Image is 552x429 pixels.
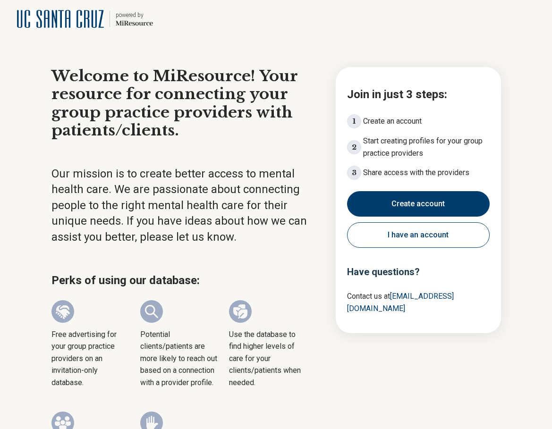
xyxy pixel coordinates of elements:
h3: Have questions? [347,265,490,279]
li: Share access with the providers [347,166,490,180]
button: Create account [347,191,490,217]
li: Create an account [347,114,490,128]
p: Our mission is to create better access to mental health care. We are passionate about connecting ... [51,166,319,245]
span: Free advertising for your group practice providers on an invitation-only database. [51,328,129,389]
li: Start creating profiles for your group practice providers [347,135,490,159]
h2: Join in just 3 steps: [347,86,490,103]
a: [EMAIL_ADDRESS][DOMAIN_NAME] [347,292,454,313]
a: University of California at Santa Cruzpowered by [17,8,153,30]
p: Contact us at [347,290,490,314]
img: University of California at Santa Cruz [17,8,104,30]
span: Use the database to find higher levels of care for your clients/patients when needed. [229,328,306,389]
span: Potential clients/patients are more likely to reach out based on a connection with a provider pro... [140,328,218,389]
button: I have an account [347,222,490,248]
h1: Welcome to MiResource! Your resource for connecting your group practice providers with patients/c... [51,67,319,140]
h2: Perks of using our database: [51,272,319,289]
div: powered by [116,11,153,19]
